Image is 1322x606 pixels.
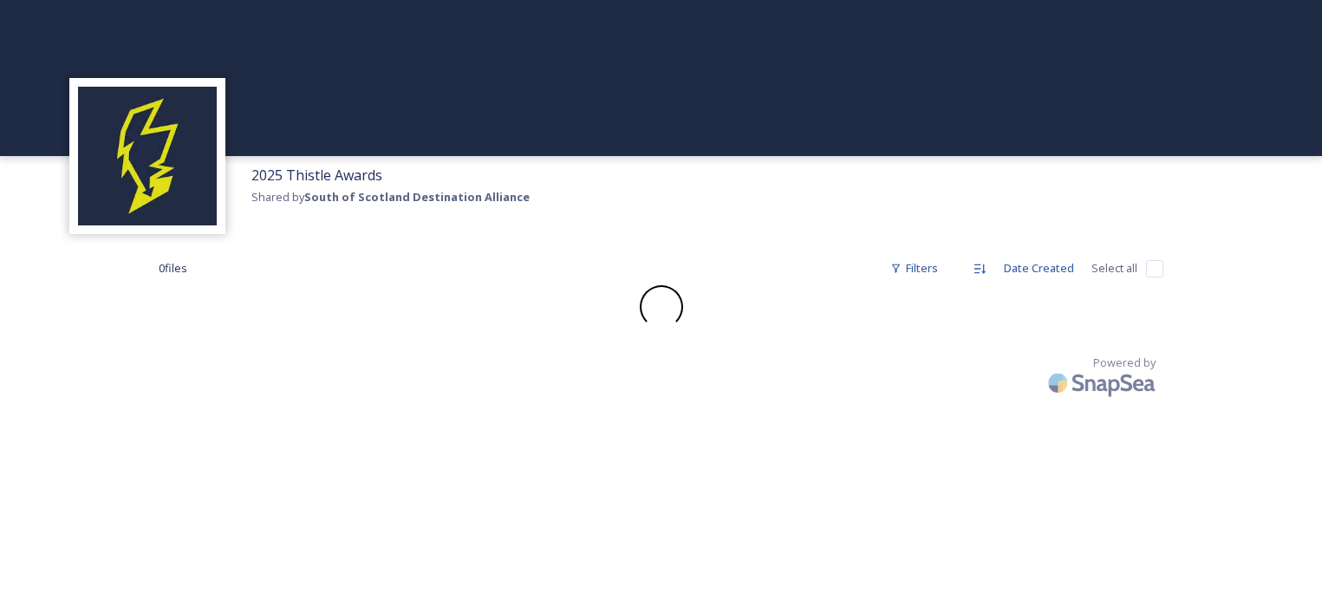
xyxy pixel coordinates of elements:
span: 2025 Thistle Awards [251,166,382,185]
span: 0 file s [159,260,187,277]
span: Select all [1091,260,1137,277]
span: Powered by [1093,355,1156,371]
div: Filters [882,251,947,285]
img: SnapSea Logo [1043,362,1164,403]
div: Date Created [995,251,1083,285]
img: images.jpeg [78,87,217,225]
strong: South of Scotland Destination Alliance [304,189,530,205]
span: Shared by [251,189,530,205]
